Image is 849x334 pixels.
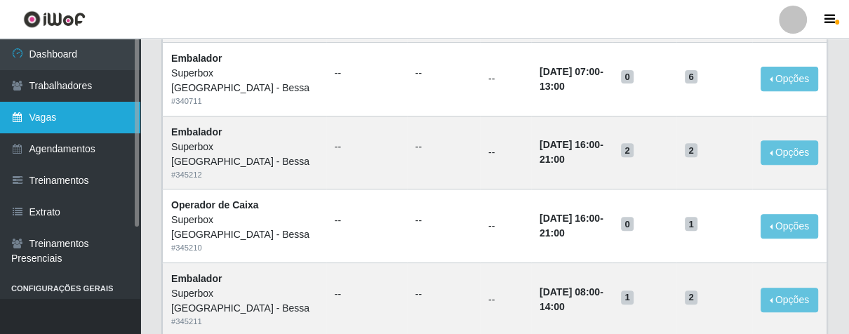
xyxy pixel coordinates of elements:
[171,316,318,328] div: # 345211
[540,286,603,312] strong: -
[621,70,634,84] span: 0
[540,66,600,77] time: [DATE] 07:00
[685,217,697,231] span: 1
[540,81,565,92] time: 13:00
[540,66,603,92] strong: -
[540,213,603,239] strong: -
[171,95,318,107] div: # 340711
[415,287,472,302] ul: --
[171,273,222,284] strong: Embalador
[540,139,603,165] strong: -
[335,66,399,81] ul: --
[171,199,259,211] strong: Operador de Caixa
[415,140,472,154] ul: --
[171,140,318,169] div: Superbox [GEOGRAPHIC_DATA] - Bessa
[335,213,399,228] ul: --
[540,154,565,165] time: 21:00
[480,116,531,189] td: --
[761,67,818,91] button: Opções
[480,42,531,116] td: --
[761,140,818,165] button: Opções
[335,287,399,302] ul: --
[171,286,318,316] div: Superbox [GEOGRAPHIC_DATA] - Bessa
[540,301,565,312] time: 14:00
[621,290,634,305] span: 1
[621,143,634,157] span: 2
[415,213,472,228] ul: --
[171,53,222,64] strong: Embalador
[685,143,697,157] span: 2
[171,169,318,181] div: # 345212
[621,217,634,231] span: 0
[171,126,222,138] strong: Embalador
[415,66,472,81] ul: --
[761,214,818,239] button: Opções
[480,189,531,263] td: --
[685,290,697,305] span: 2
[335,140,399,154] ul: --
[23,11,86,28] img: CoreUI Logo
[540,286,600,298] time: [DATE] 08:00
[171,66,318,95] div: Superbox [GEOGRAPHIC_DATA] - Bessa
[761,288,818,312] button: Opções
[540,213,600,224] time: [DATE] 16:00
[171,242,318,254] div: # 345210
[685,70,697,84] span: 6
[171,213,318,242] div: Superbox [GEOGRAPHIC_DATA] - Bessa
[540,227,565,239] time: 21:00
[540,139,600,150] time: [DATE] 16:00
